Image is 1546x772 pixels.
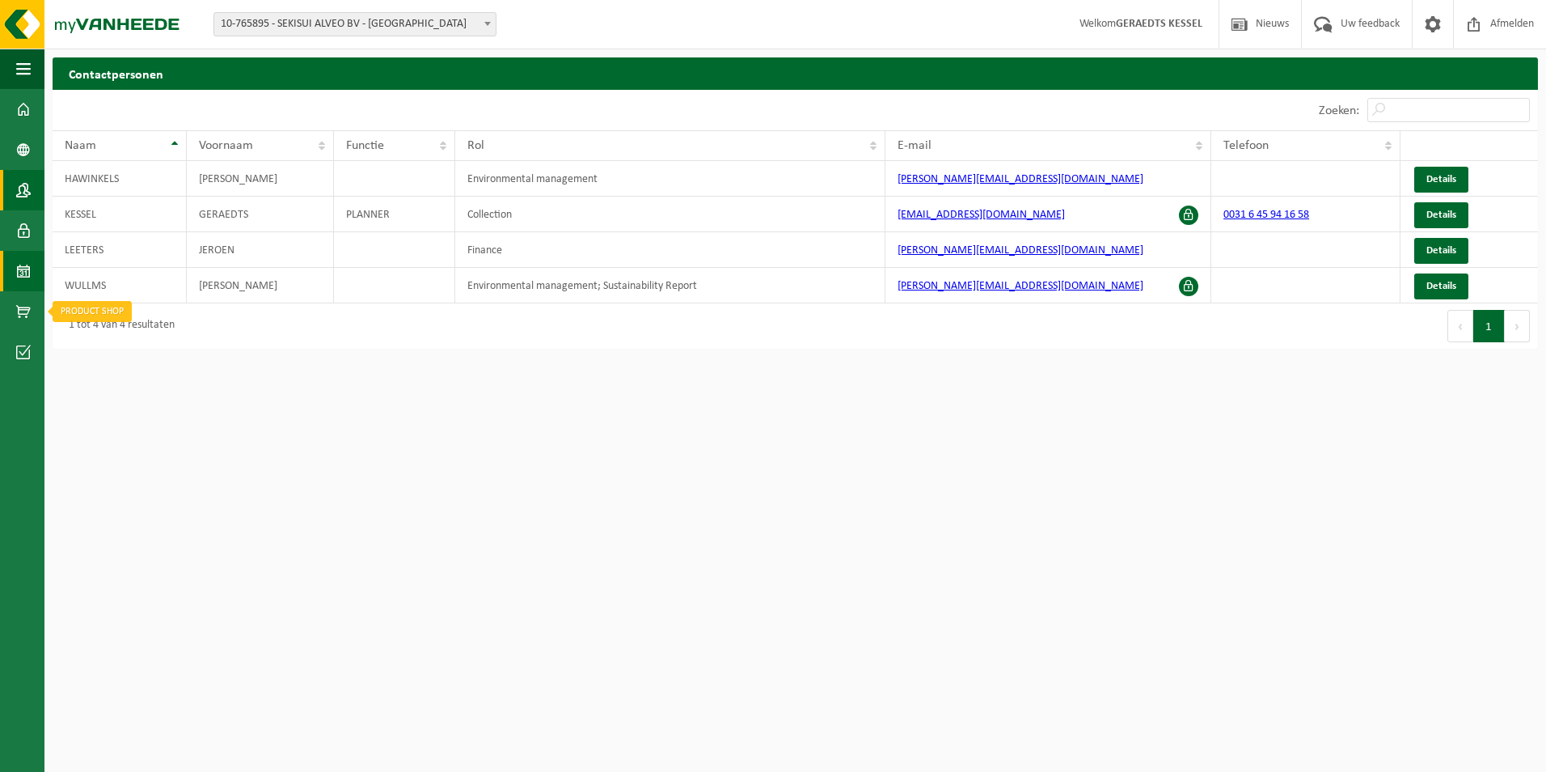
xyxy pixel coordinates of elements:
a: [PERSON_NAME][EMAIL_ADDRESS][DOMAIN_NAME] [898,244,1143,257]
div: 1 tot 4 van 4 resultaten [61,312,175,341]
a: Details [1414,202,1468,228]
span: Details [1426,245,1456,256]
td: PLANNER [334,197,454,232]
td: LEETERS [53,232,187,268]
td: [PERSON_NAME] [187,161,334,197]
a: Details [1414,238,1468,264]
button: Next [1505,310,1530,342]
span: 10-765895 - SEKISUI ALVEO BV - roermond [213,12,496,36]
span: Rol [467,139,484,152]
td: Environmental management [455,161,885,197]
span: Functie [346,139,384,152]
td: Collection [455,197,885,232]
span: Details [1426,281,1456,291]
h2: Contactpersonen [53,57,1538,89]
td: KESSEL [53,197,187,232]
button: Previous [1447,310,1473,342]
td: HAWINKELS [53,161,187,197]
span: Telefoon [1223,139,1269,152]
span: Naam [65,139,96,152]
label: Zoeken: [1319,104,1359,117]
a: [EMAIL_ADDRESS][DOMAIN_NAME] [898,209,1065,221]
td: Environmental management; Sustainability Report [455,268,885,303]
td: [PERSON_NAME] [187,268,334,303]
a: 0031 6 45 94 16 58 [1223,209,1309,221]
button: 1 [1473,310,1505,342]
strong: GERAEDTS KESSEL [1116,18,1202,30]
a: Details [1414,167,1468,193]
a: Details [1414,274,1468,299]
td: JEROEN [187,232,334,268]
span: 10-765895 - SEKISUI ALVEO BV - roermond [214,13,496,36]
td: Finance [455,232,885,268]
a: [PERSON_NAME][EMAIL_ADDRESS][DOMAIN_NAME] [898,173,1143,185]
a: [PERSON_NAME][EMAIL_ADDRESS][DOMAIN_NAME] [898,280,1143,292]
span: Details [1426,174,1456,185]
span: Details [1426,210,1456,220]
td: GERAEDTS [187,197,334,232]
span: Voornaam [199,139,253,152]
span: E-mail [898,139,931,152]
td: WULLMS [53,268,187,303]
